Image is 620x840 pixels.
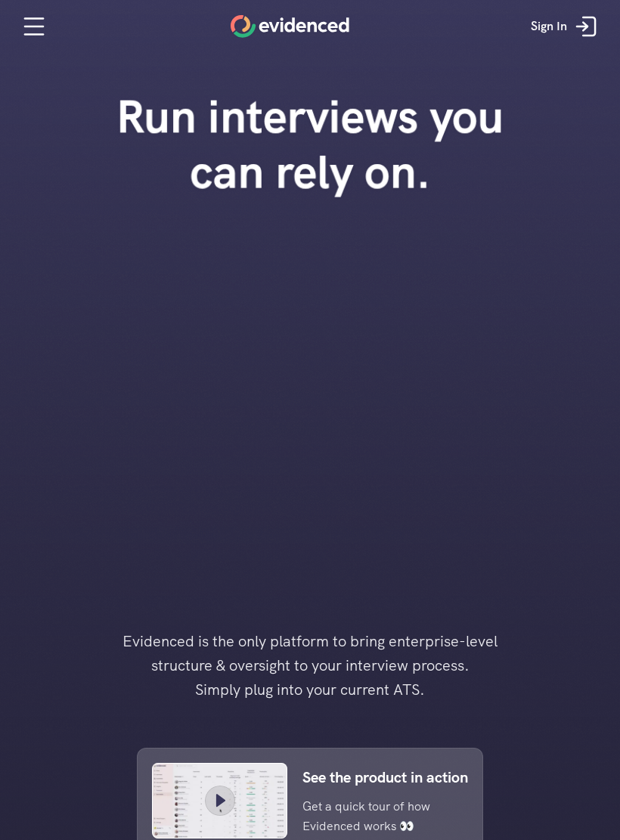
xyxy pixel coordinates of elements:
[519,4,612,49] a: Sign In
[302,797,445,835] p: Get a quick tour of how Evidenced works 👀
[302,765,468,789] p: See the product in action
[91,88,529,199] h1: Run interviews you can rely on.
[98,629,522,702] h4: Evidenced is the only platform to bring enterprise-level structure & oversight to your interview ...
[531,17,567,36] p: Sign In
[231,15,349,38] a: Home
